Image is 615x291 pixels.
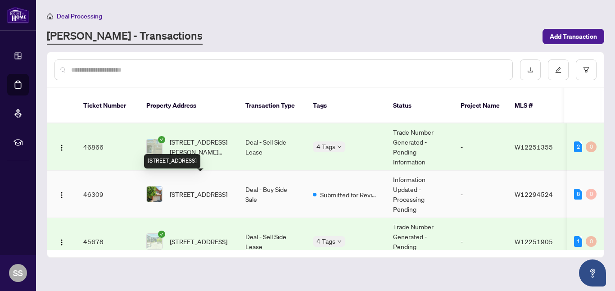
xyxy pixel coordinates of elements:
td: Deal - Buy Side Sale [238,171,306,218]
th: Property Address [139,88,238,123]
span: [STREET_ADDRESS][PERSON_NAME][PERSON_NAME] [170,137,231,157]
div: [STREET_ADDRESS] [144,154,200,168]
td: - [453,171,507,218]
td: Information Updated - Processing Pending [386,171,453,218]
td: - [453,218,507,265]
button: download [520,59,541,80]
th: Ticket Number [76,88,139,123]
div: 0 [586,141,597,152]
div: 0 [586,236,597,247]
span: Deal Processing [57,12,102,20]
span: Submitted for Review [320,190,379,200]
img: thumbnail-img [147,186,162,202]
button: Logo [54,140,69,154]
button: Logo [54,187,69,201]
td: 45678 [76,218,139,265]
div: 1 [574,236,582,247]
button: edit [548,59,569,80]
td: Deal - Sell Side Lease [238,123,306,171]
img: Logo [58,239,65,246]
th: Transaction Type [238,88,306,123]
span: Add Transaction [550,29,597,44]
img: Logo [58,144,65,151]
span: 4 Tags [317,236,335,246]
span: SS [13,267,23,279]
div: 0 [586,189,597,200]
img: thumbnail-img [147,139,162,155]
button: Logo [54,234,69,249]
span: download [527,67,534,73]
span: [STREET_ADDRESS] [170,189,227,199]
span: filter [583,67,589,73]
div: 2 [574,141,582,152]
td: - [453,123,507,171]
span: 4 Tags [317,141,335,152]
span: check-circle [158,136,165,143]
span: down [337,145,342,149]
div: 8 [574,189,582,200]
td: 46866 [76,123,139,171]
span: W12251905 [515,237,553,246]
img: logo [7,7,29,23]
a: [PERSON_NAME] - Transactions [47,28,203,45]
span: check-circle [158,231,165,238]
th: Status [386,88,453,123]
button: filter [576,59,597,80]
td: 46309 [76,171,139,218]
td: Trade Number Generated - Pending Information [386,218,453,265]
span: down [337,239,342,244]
img: thumbnail-img [147,234,162,249]
img: Logo [58,191,65,199]
th: Project Name [453,88,507,123]
button: Open asap [579,259,606,286]
span: edit [555,67,561,73]
th: Tags [306,88,386,123]
span: W12294524 [515,190,553,198]
span: [STREET_ADDRESS] [170,236,227,246]
span: W12251355 [515,143,553,151]
td: Deal - Sell Side Lease [238,218,306,265]
button: Add Transaction [543,29,604,44]
span: home [47,13,53,19]
th: MLS # [507,88,561,123]
td: Trade Number Generated - Pending Information [386,123,453,171]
